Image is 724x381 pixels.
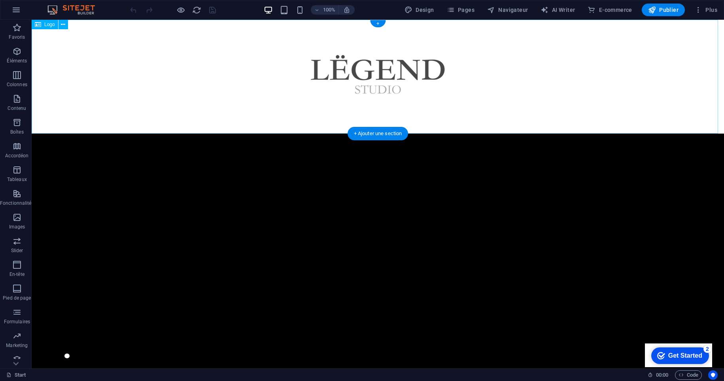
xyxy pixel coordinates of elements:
button: AI Writer [537,4,578,16]
span: E-commerce [588,6,632,14]
button: Cliquez ici pour quitter le mode Aperçu et poursuivre l'édition. [176,5,185,15]
div: Get Started 2 items remaining, 60% complete [6,4,64,21]
div: Design (Ctrl+Alt+Y) [401,4,437,16]
p: Slider [11,247,23,254]
button: E-commerce [584,4,635,16]
p: Formulaires [4,319,30,325]
div: + [370,20,386,27]
button: 100% [311,5,339,15]
button: Plus [691,4,720,16]
p: En-tête [9,271,25,277]
span: 00 00 [656,370,668,380]
i: Lors du redimensionnement, ajuster automatiquement le niveau de zoom en fonction de l'appareil sé... [343,6,350,13]
div: + Ajouter une section [348,127,408,140]
p: Images [9,224,25,230]
p: Boîtes [10,129,24,135]
img: Editor Logo [45,5,105,15]
div: 2 [59,2,66,9]
span: Publier [648,6,679,14]
button: Code [675,370,702,380]
i: Actualiser la page [192,6,201,15]
p: Contenu [8,105,26,111]
p: Accordéon [5,153,28,159]
h6: Durée de la session [648,370,669,380]
span: Design [405,6,434,14]
p: Éléments [7,58,27,64]
p: Pied de page [3,295,31,301]
h6: 100% [323,5,335,15]
span: Pages [447,6,474,14]
span: Plus [694,6,717,14]
p: Favoris [9,34,25,40]
p: Marketing [6,342,28,349]
button: Publier [642,4,685,16]
button: Design [401,4,437,16]
span: Code [679,370,698,380]
p: Tableaux [7,176,27,183]
div: Get Started [23,9,57,16]
span: Navigateur [487,6,528,14]
button: Navigateur [484,4,531,16]
span: AI Writer [541,6,575,14]
button: Pages [444,4,478,16]
span: : [662,372,663,378]
button: reload [192,5,201,15]
button: Usercentrics [708,370,718,380]
a: Cliquez pour annuler la sélection. Double-cliquez pour ouvrir Pages. [6,370,26,380]
p: Colonnes [7,81,27,88]
span: Logo [44,22,55,27]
